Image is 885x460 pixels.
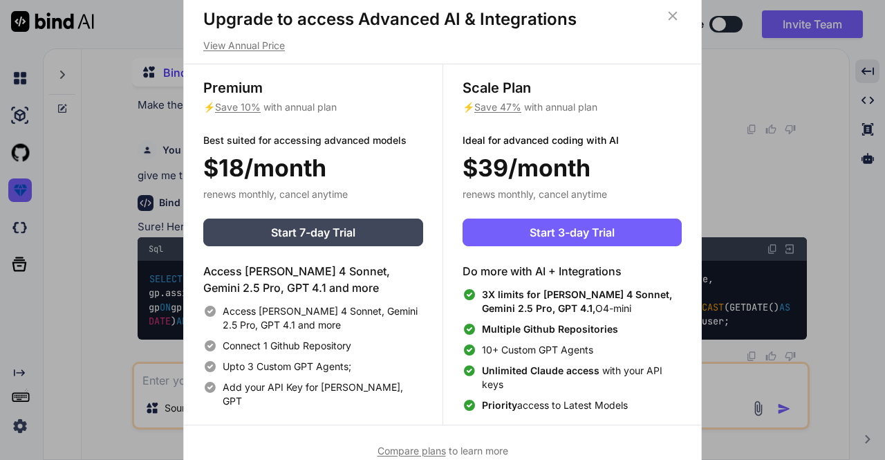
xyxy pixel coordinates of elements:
span: renews monthly, cancel anytime [463,188,607,200]
span: Multiple Github Repositories [482,323,618,335]
span: to learn more [378,445,508,457]
span: 10+ Custom GPT Agents [482,343,593,357]
p: Best suited for accessing advanced models [203,134,423,147]
span: $39/month [463,150,590,185]
h3: Scale Plan [463,78,682,98]
h4: Access [PERSON_NAME] 4 Sonnet, Gemini 2.5 Pro, GPT 4.1 and more [203,263,423,296]
span: $18/month [203,150,326,185]
span: Priority [482,399,517,411]
span: access to Latest Models [482,398,628,412]
p: Ideal for advanced coding with AI [463,134,682,147]
h3: Premium [203,78,423,98]
p: ⚡ with annual plan [203,100,423,114]
span: renews monthly, cancel anytime [203,188,348,200]
p: View Annual Price [203,39,682,53]
span: Upto 3 Custom GPT Agents; [223,360,351,374]
span: O4-mini [482,288,682,315]
span: Connect 1 Github Repository [223,339,351,353]
span: Save 10% [215,101,261,113]
span: Save 47% [474,101,521,113]
span: Compare plans [378,445,446,457]
h1: Upgrade to access Advanced AI & Integrations [203,8,682,30]
button: Start 7-day Trial [203,219,423,246]
span: Start 3-day Trial [530,224,615,241]
span: Access [PERSON_NAME] 4 Sonnet, Gemini 2.5 Pro, GPT 4.1 and more [223,304,423,332]
span: Unlimited Claude access [482,365,602,376]
span: Start 7-day Trial [271,224,355,241]
button: Start 3-day Trial [463,219,682,246]
h4: Do more with AI + Integrations [463,263,682,279]
span: 3X limits for [PERSON_NAME] 4 Sonnet, Gemini 2.5 Pro, GPT 4.1, [482,288,672,314]
p: ⚡ with annual plan [463,100,682,114]
span: Add your API Key for [PERSON_NAME], GPT [223,380,423,408]
span: with your API keys [482,364,682,392]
